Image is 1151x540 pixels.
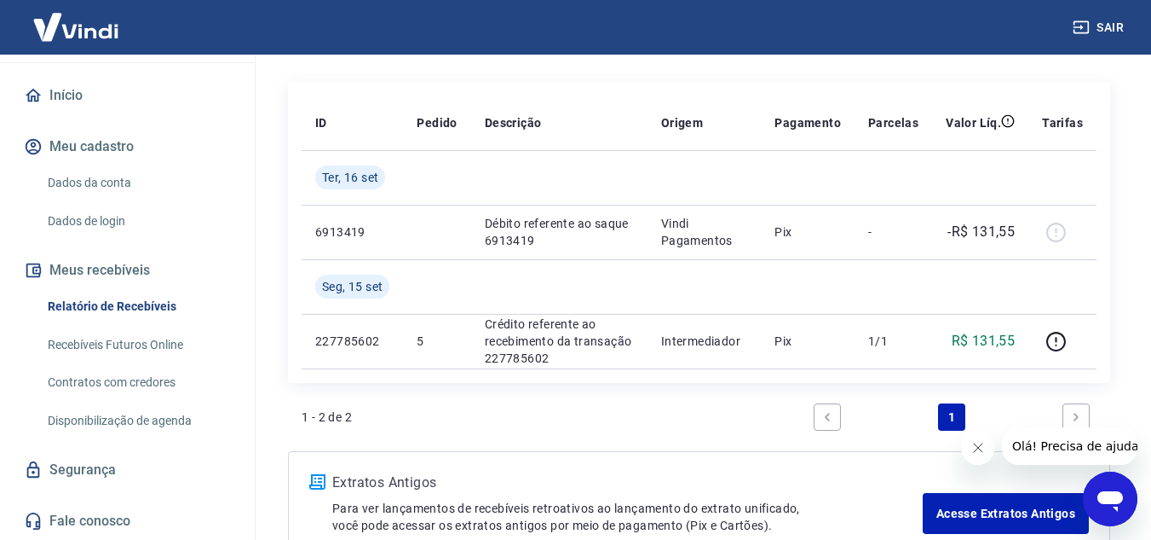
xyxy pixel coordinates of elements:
a: Next page [1062,404,1090,431]
p: R$ 131,55 [952,331,1016,351]
ul: Pagination [807,397,1096,438]
p: 5 [417,333,457,350]
p: ID [315,114,327,131]
p: Pagamento [774,114,841,131]
a: Contratos com credores [41,365,234,400]
span: Olá! Precisa de ajuda? [10,12,143,26]
p: -R$ 131,55 [947,222,1015,242]
a: Segurança [20,451,234,489]
p: Intermediador [661,333,748,350]
p: Origem [661,114,703,131]
img: ícone [309,474,325,490]
button: Meus recebíveis [20,252,234,289]
p: 1 - 2 de 2 [302,409,352,426]
p: Crédito referente ao recebimento da transação 227785602 [485,316,634,367]
img: Vindi [20,1,131,53]
p: Pedido [417,114,457,131]
p: Para ver lançamentos de recebíveis retroativos ao lançamento do extrato unificado, você pode aces... [332,500,923,534]
p: Descrição [485,114,542,131]
a: Previous page [814,404,841,431]
p: Vindi Pagamentos [661,215,748,249]
iframe: Botão para abrir a janela de mensagens [1083,472,1137,526]
a: Relatório de Recebíveis [41,289,234,324]
p: Extratos Antigos [332,473,923,493]
p: Parcelas [868,114,918,131]
p: Débito referente ao saque 6913419 [485,215,634,249]
a: Início [20,77,234,114]
a: Disponibilização de agenda [41,404,234,438]
a: Fale conosco [20,502,234,540]
p: 1/1 [868,333,918,350]
button: Meu cadastro [20,128,234,165]
button: Sair [1069,12,1131,44]
iframe: Mensagem da empresa [1002,427,1137,465]
p: - [868,224,918,241]
a: Recebíveis Futuros Online [41,328,234,363]
p: Tarifas [1042,114,1083,131]
p: 227785602 [315,333,389,350]
p: 6913419 [315,224,389,241]
a: Page 1 is your current page [938,404,965,431]
span: Seg, 15 set [322,278,383,295]
p: Pix [774,224,841,241]
p: Valor Líq. [946,114,1001,131]
a: Dados de login [41,204,234,239]
p: Pix [774,333,841,350]
span: Ter, 16 set [322,169,378,186]
a: Dados da conta [41,165,234,200]
iframe: Fechar mensagem [961,431,995,465]
a: Acesse Extratos Antigos [923,493,1089,534]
